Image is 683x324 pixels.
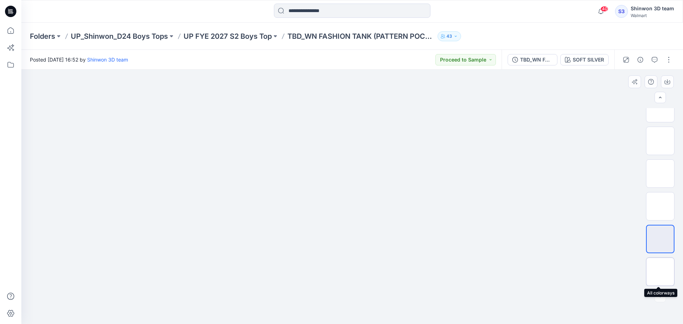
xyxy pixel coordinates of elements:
[87,57,128,63] a: Shinwon 3D team
[631,13,674,18] div: Walmart
[184,31,272,41] a: UP FYE 2027 S2 Boys Top
[30,56,128,63] span: Posted [DATE] 16:52 by
[615,5,628,18] div: S3
[520,56,553,64] div: TBD_WN FASHION TANK (PATTERN POCKET CONTR BINDING)
[600,6,608,12] span: 40
[287,31,435,41] p: TBD_WN FASHION TANK (PATTERN POCKET CONTR BINDING)
[71,31,168,41] a: UP_Shinwon_D24 Boys Tops
[508,54,557,65] button: TBD_WN FASHION TANK (PATTERN POCKET CONTR BINDING)
[631,4,674,13] div: Shinwon 3D team
[573,56,604,64] div: SOFT SILVER
[438,31,461,41] button: 43
[635,54,646,65] button: Details
[30,31,55,41] a: Folders
[560,54,609,65] button: SOFT SILVER
[446,32,452,40] p: 43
